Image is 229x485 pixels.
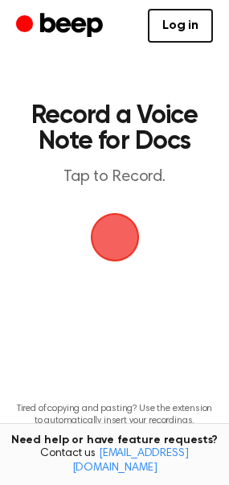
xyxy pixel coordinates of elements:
p: Tired of copying and pasting? Use the extension to automatically insert your recordings. [13,403,216,427]
span: Contact us [10,447,219,475]
img: Beep Logo [91,213,139,261]
a: Log in [148,9,213,43]
h1: Record a Voice Note for Docs [29,103,200,154]
p: Tap to Record. [29,167,200,187]
a: Beep [16,10,107,42]
a: [EMAIL_ADDRESS][DOMAIN_NAME] [72,448,189,474]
